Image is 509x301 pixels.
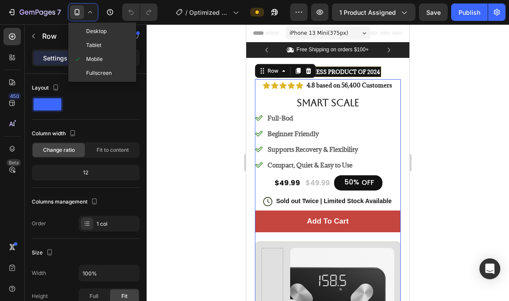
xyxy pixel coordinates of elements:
div: Width [32,269,46,277]
span: Tablet [86,41,101,50]
p: Row [42,31,116,41]
iframe: Design area [246,24,409,301]
button: Save [419,3,448,21]
div: Columns management [32,196,100,208]
span: Mobile [86,55,103,64]
div: 450 [8,93,21,100]
span: / [185,8,188,17]
span: Fit [121,292,127,300]
button: 1 product assigned [332,3,415,21]
span: 1 product assigned [339,8,396,17]
span: Full [90,292,98,300]
span: Change ratio [43,146,75,154]
p: 7 [57,7,61,17]
div: 12 [33,167,138,179]
button: 7 [3,3,65,21]
div: 1 col [97,220,137,228]
div: Column width [32,128,78,140]
div: Size [32,247,55,259]
span: Fit to content [97,146,129,154]
button: Publish [451,3,488,21]
span: Optimized Landing Page Template [189,8,229,17]
span: Fullscreen [86,69,112,77]
div: Beta [7,159,21,166]
div: Open Intercom Messenger [479,258,500,279]
span: Save [426,9,441,16]
div: Height [32,292,48,300]
div: Layout [32,82,61,94]
div: Publish [459,8,480,17]
span: Desktop [86,27,107,36]
div: Order [32,220,46,227]
div: Undo/Redo [122,3,157,21]
p: Settings [43,54,67,63]
input: Auto [79,265,139,281]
